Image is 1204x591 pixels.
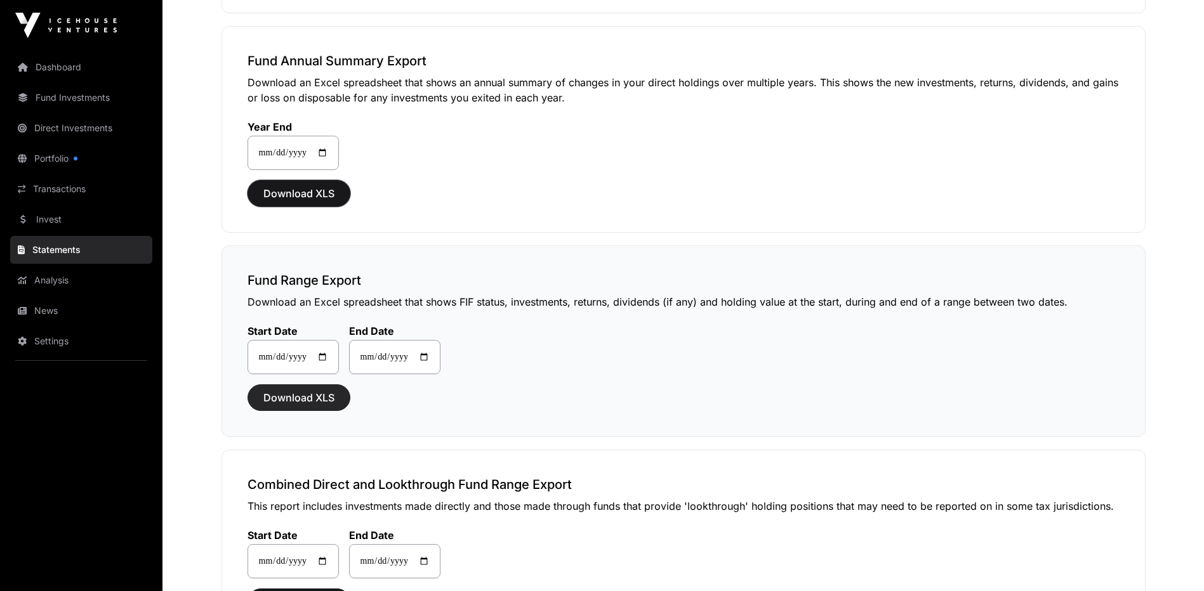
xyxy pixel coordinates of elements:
a: Statements [10,236,152,264]
p: Download an Excel spreadsheet that shows FIF status, investments, returns, dividends (if any) and... [248,294,1120,309]
label: Start Date [248,325,339,337]
a: Portfolio [10,145,152,172]
a: News [10,297,152,325]
a: Fund Investments [10,84,152,112]
span: Download XLS [263,186,334,201]
button: Download XLS [248,180,350,207]
h3: Combined Direct and Lookthrough Fund Range Export [248,476,1120,493]
p: This report includes investments made directly and those made through funds that provide 'lookthr... [248,498,1120,514]
p: Download an Excel spreadsheet that shows an annual summary of changes in your direct holdings ove... [248,75,1120,105]
img: Icehouse Ventures Logo [15,13,117,38]
span: Download XLS [263,390,334,405]
a: Invest [10,205,152,233]
a: Dashboard [10,53,152,81]
a: Settings [10,327,152,355]
label: End Date [349,529,440,542]
a: Transactions [10,175,152,203]
a: Analysis [10,266,152,294]
h3: Fund Range Export [248,271,1120,289]
label: End Date [349,325,440,337]
a: Direct Investments [10,114,152,142]
button: Download XLS [248,384,350,411]
label: Year End [248,120,339,133]
iframe: Chat Widget [1141,530,1204,591]
h3: Fund Annual Summary Export [248,52,1120,70]
label: Start Date [248,529,339,542]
